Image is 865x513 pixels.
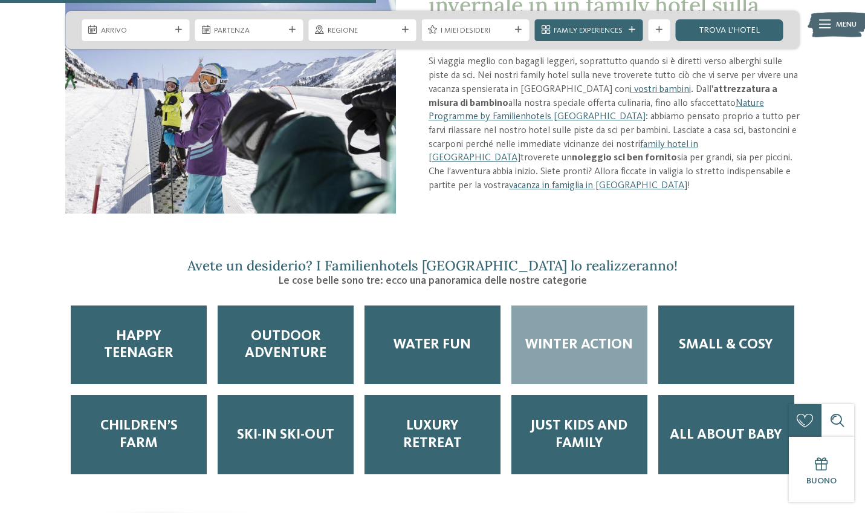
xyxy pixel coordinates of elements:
[554,25,623,36] span: Family Experiences
[679,336,773,353] span: Small & Cosy
[525,336,633,353] span: Winter Action
[429,55,800,192] p: Si viaggia meglio con bagagli leggeri, soprattutto quando si è diretti verso alberghi sulle piste...
[670,426,782,443] span: All about baby
[429,85,777,108] strong: attrezzatura a misura di bambino
[806,477,837,485] span: Buono
[214,25,283,36] span: Partenza
[328,25,397,36] span: Regione
[82,328,196,362] span: Happy teenager
[394,336,471,353] span: Water Fun
[82,417,196,451] span: Children’s Farm
[228,328,343,362] span: Outdoor adventure
[509,181,687,191] a: vacanza in famiglia in [GEOGRAPHIC_DATA]
[675,19,783,41] a: trova l’hotel
[789,437,854,502] a: Buono
[375,417,490,451] span: Luxury Retreat
[630,85,691,94] a: i vostri bambini
[522,417,637,451] span: Just kids and family
[187,256,678,274] span: Avete un desiderio? I Familienhotels [GEOGRAPHIC_DATA] lo realizzeranno!
[441,25,510,36] span: I miei desideri
[101,25,170,36] span: Arrivo
[237,426,334,443] span: Ski-in ski-out
[572,153,677,163] strong: noleggio sci ben fornito
[278,275,587,286] span: Le cose belle sono tre: ecco una panoramica delle nostre categorie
